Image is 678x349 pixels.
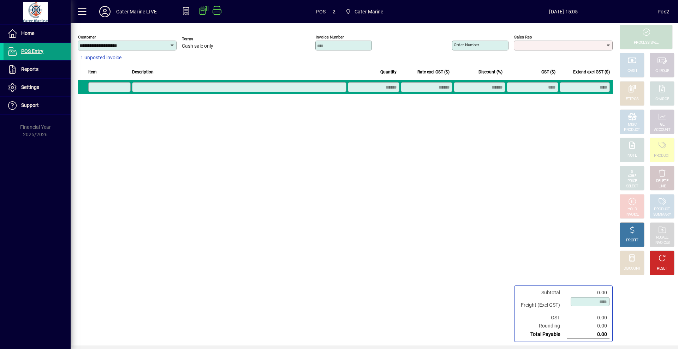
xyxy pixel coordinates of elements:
div: CHEQUE [655,68,669,74]
span: Discount (%) [478,68,502,76]
div: Pos2 [658,6,669,17]
div: DISCOUNT [624,266,641,271]
td: 0.00 [567,314,609,322]
span: Cater Marine [343,5,386,18]
div: MISC [628,122,636,127]
a: Home [4,25,71,42]
td: 0.00 [567,322,609,330]
div: ACCOUNT [654,127,670,133]
span: Terms [182,37,224,41]
div: SELECT [626,184,638,189]
mat-label: Customer [78,35,96,40]
a: Reports [4,61,71,78]
span: 2 [333,6,335,17]
div: INVOICES [654,240,670,246]
div: PRICE [628,179,637,184]
span: Rate excl GST ($) [417,68,450,76]
div: PRODUCT [654,207,670,212]
span: 1 unposted invoice [81,54,121,61]
button: 1 unposted invoice [78,52,124,64]
span: Reports [21,66,38,72]
span: Item [88,68,97,76]
span: POS Entry [21,48,43,54]
td: Freight (Excl GST) [517,297,567,314]
td: Rounding [517,322,567,330]
a: Support [4,97,71,114]
div: LINE [659,184,666,189]
div: GL [660,122,665,127]
div: SUMMARY [653,212,671,217]
span: [DATE] 15:05 [470,6,658,17]
td: Total Payable [517,330,567,339]
div: Cater Marine LIVE [116,6,157,17]
td: 0.00 [567,330,609,339]
div: PRODUCT [624,127,640,133]
td: GST [517,314,567,322]
div: PRODUCT [654,153,670,158]
div: NOTE [628,153,637,158]
a: Settings [4,79,71,96]
div: CASH [628,68,637,74]
div: PROCESS SALE [634,40,659,46]
span: Cash sale only [182,43,213,49]
div: PROFIT [626,238,638,243]
span: GST ($) [541,68,555,76]
span: POS [316,6,326,17]
div: HOLD [628,207,637,212]
div: CHARGE [655,97,669,102]
div: RESET [657,266,667,271]
div: RECALL [656,235,668,240]
span: Description [132,68,154,76]
span: Support [21,102,39,108]
span: Quantity [380,68,397,76]
mat-label: Invoice number [316,35,344,40]
td: Subtotal [517,289,567,297]
span: Cater Marine [355,6,383,17]
div: EFTPOS [626,97,639,102]
div: INVOICE [625,212,638,217]
span: Settings [21,84,39,90]
mat-label: Sales rep [514,35,532,40]
button: Profile [94,5,116,18]
span: Home [21,30,34,36]
div: DELETE [656,179,668,184]
mat-label: Order number [454,42,479,47]
td: 0.00 [567,289,609,297]
span: Extend excl GST ($) [573,68,610,76]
